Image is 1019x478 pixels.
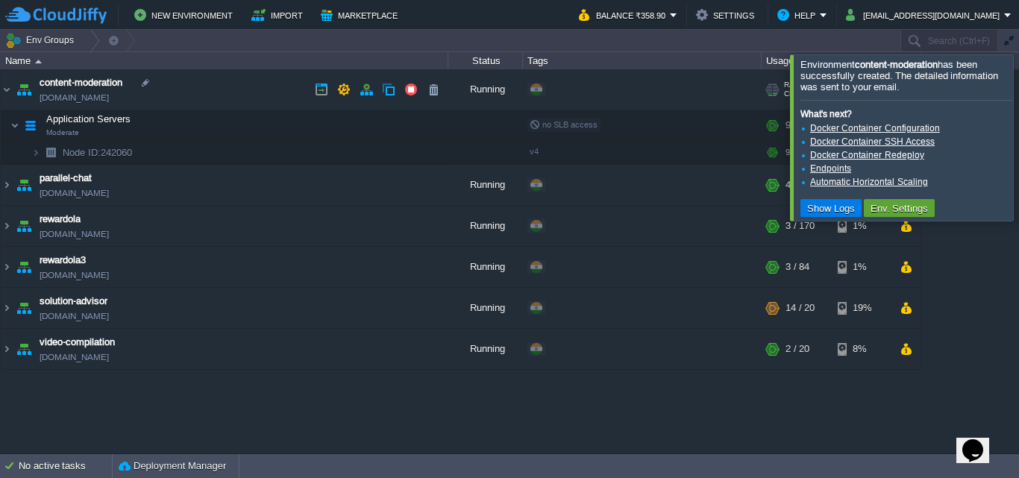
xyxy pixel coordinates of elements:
button: Import [251,6,307,24]
img: AMDAwAAAACH5BAEAAAAALAAAAAABAAEAAAICRAEAOw== [10,110,19,140]
button: Deployment Manager [119,459,226,474]
img: AMDAwAAAACH5BAEAAAAALAAAAAABAAEAAAICRAEAOw== [13,165,34,205]
div: 2 / 20 [786,329,809,369]
div: 1% [838,206,886,246]
div: 1% [838,247,886,287]
img: AMDAwAAAACH5BAEAAAAALAAAAAABAAEAAAICRAEAOw== [1,206,13,246]
a: rewardola [40,212,81,227]
img: AMDAwAAAACH5BAEAAAAALAAAAAABAAEAAAICRAEAOw== [13,206,34,246]
a: content-moderation [40,75,122,90]
button: Balance ₹358.90 [579,6,670,24]
span: CPU [784,89,800,98]
div: Running [448,69,523,110]
button: [EMAIL_ADDRESS][DOMAIN_NAME] [846,6,1004,24]
button: Help [777,6,820,24]
a: [DOMAIN_NAME] [40,268,109,283]
div: 8% [838,329,886,369]
div: 14 / 20 [786,288,815,328]
div: 19% [838,288,886,328]
a: solution-advisor [40,294,107,309]
a: [DOMAIN_NAME] [40,227,109,242]
img: AMDAwAAAACH5BAEAAAAALAAAAAABAAEAAAICRAEAOw== [20,110,41,140]
a: video-compilation [40,335,115,350]
div: Running [448,329,523,369]
button: Env Groups [5,30,79,51]
img: AMDAwAAAACH5BAEAAAAALAAAAAABAAEAAAICRAEAOw== [1,288,13,328]
a: Endpoints [810,163,851,174]
img: AMDAwAAAACH5BAEAAAAALAAAAAABAAEAAAICRAEAOw== [40,141,61,164]
span: RAM [784,81,800,89]
div: Running [448,206,523,246]
div: No active tasks [19,454,112,478]
a: [DOMAIN_NAME] [40,90,109,105]
div: 3 / 84 [786,247,809,287]
img: AMDAwAAAACH5BAEAAAAALAAAAAABAAEAAAICRAEAOw== [13,329,34,369]
img: AMDAwAAAACH5BAEAAAAALAAAAAABAAEAAAICRAEAOw== [1,69,13,110]
div: Running [448,247,523,287]
img: AMDAwAAAACH5BAEAAAAALAAAAAABAAEAAAICRAEAOw== [13,247,34,287]
a: [DOMAIN_NAME] [40,186,109,201]
a: rewardola3 [40,253,86,268]
button: New Environment [134,6,237,24]
a: Docker Container Configuration [810,123,940,133]
a: Docker Container Redeploy [810,150,924,160]
span: Application Servers [45,113,133,125]
span: Environment has been successfully created. The detailed information was sent to your email. [800,59,998,92]
span: no SLB access [530,120,598,129]
b: content-moderation [855,59,938,70]
iframe: chat widget [956,418,1004,463]
a: Node ID:242060 [61,146,134,159]
button: Env. Settings [866,201,933,215]
img: CloudJiffy [5,6,107,25]
div: 3 / 170 [786,206,815,246]
span: Node ID: [63,147,101,158]
a: parallel-chat [40,171,92,186]
a: Application ServersModerate [45,113,133,125]
div: Tags [524,52,761,69]
a: Automatic Horizontal Scaling [810,177,928,187]
img: AMDAwAAAACH5BAEAAAAALAAAAAABAAEAAAICRAEAOw== [13,69,34,110]
img: AMDAwAAAACH5BAEAAAAALAAAAAABAAEAAAICRAEAOw== [35,60,42,63]
b: What's next? [800,109,852,119]
span: Moderate [46,128,79,137]
div: 9 / 50 [786,141,806,164]
div: Usage [762,52,920,69]
span: v4 [530,147,539,156]
div: Name [1,52,448,69]
a: [DOMAIN_NAME] [40,309,109,324]
div: Status [449,52,522,69]
img: AMDAwAAAACH5BAEAAAAALAAAAAABAAEAAAICRAEAOw== [1,165,13,205]
div: 9 / 50 [786,110,809,140]
a: [DOMAIN_NAME] [40,350,109,365]
img: AMDAwAAAACH5BAEAAAAALAAAAAABAAEAAAICRAEAOw== [13,288,34,328]
button: Marketplace [321,6,402,24]
img: AMDAwAAAACH5BAEAAAAALAAAAAABAAEAAAICRAEAOw== [31,141,40,164]
img: AMDAwAAAACH5BAEAAAAALAAAAAABAAEAAAICRAEAOw== [1,329,13,369]
img: AMDAwAAAACH5BAEAAAAALAAAAAABAAEAAAICRAEAOw== [1,247,13,287]
div: 4 / 20 [786,165,809,205]
a: Docker Container SSH Access [810,136,935,147]
button: Show Logs [803,201,859,215]
button: Settings [696,6,759,24]
div: Running [448,288,523,328]
div: Running [448,165,523,205]
span: 242060 [61,146,134,159]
